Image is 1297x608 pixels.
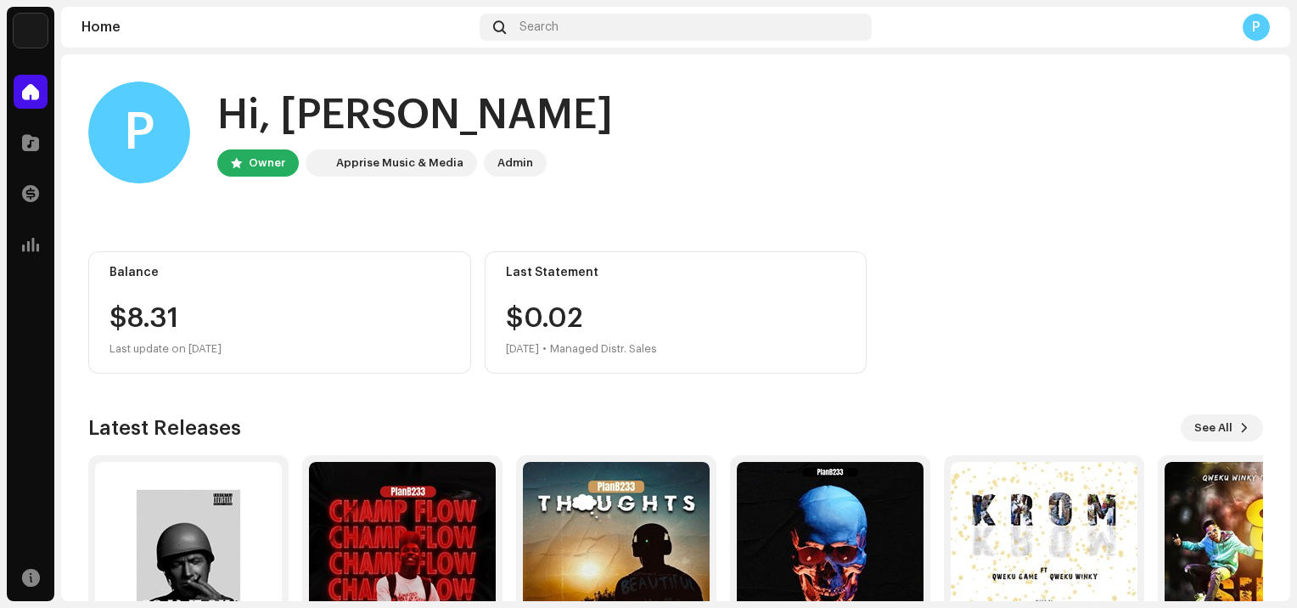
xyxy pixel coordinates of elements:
re-o-card-value: Last Statement [485,251,867,374]
div: P [88,82,190,183]
div: Apprise Music & Media [336,153,463,173]
div: Last Statement [506,266,846,279]
re-o-card-value: Balance [88,251,471,374]
div: Admin [497,153,533,173]
div: [DATE] [506,339,539,359]
div: Managed Distr. Sales [550,339,657,359]
img: 1c16f3de-5afb-4452-805d-3f3454e20b1b [14,14,48,48]
span: See All [1194,411,1232,445]
span: Search [519,20,559,34]
div: P [1243,14,1270,41]
button: See All [1181,414,1263,442]
div: Balance [109,266,450,279]
div: Home [81,20,473,34]
h3: Latest Releases [88,414,241,442]
div: Hi, [PERSON_NAME] [217,88,613,143]
img: 1c16f3de-5afb-4452-805d-3f3454e20b1b [309,153,329,173]
div: Owner [249,153,285,173]
div: Last update on [DATE] [109,339,450,359]
div: • [542,339,547,359]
